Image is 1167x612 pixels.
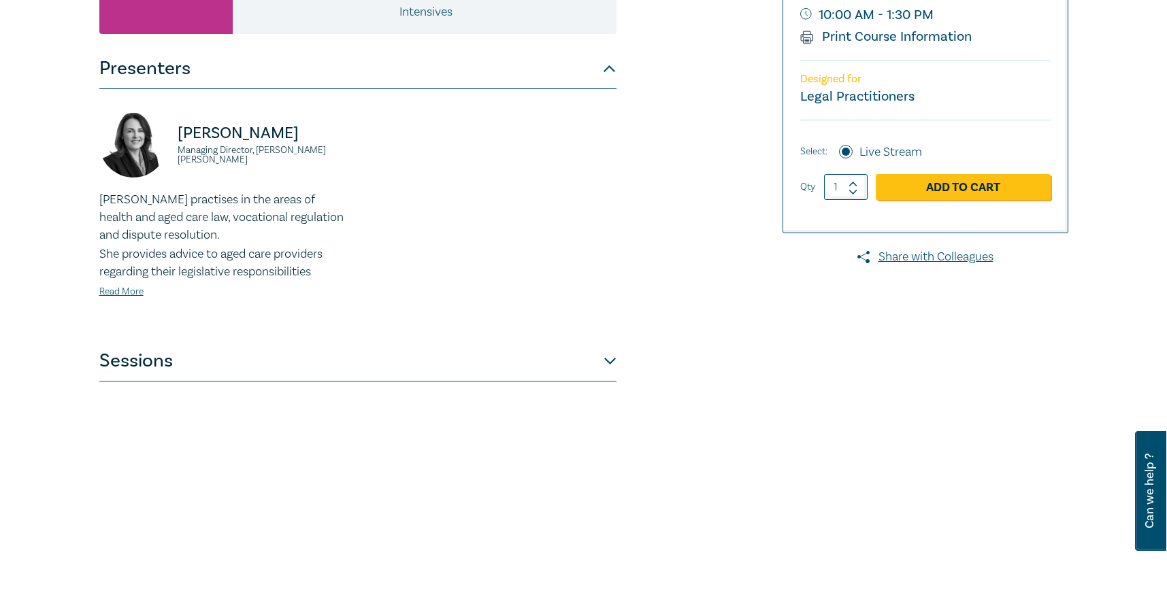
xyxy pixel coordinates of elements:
a: Add to Cart [876,174,1051,200]
img: https://s3.ap-southeast-2.amazonaws.com/leo-cussen-store-production-content/Contacts/Gemma%20McGr... [99,109,167,177]
a: Print Course Information [800,28,972,46]
p: She provides advice to aged care providers regarding their legislative responsibilities [99,245,350,281]
span: Can we help ? [1143,439,1156,543]
p: [PERSON_NAME] practises in the areas of health and aged care law, vocational regulation and dispu... [99,191,350,244]
button: Presenters [99,48,617,89]
small: 10:00 AM - 1:30 PM [800,4,1051,26]
small: Managing Director, [PERSON_NAME] [PERSON_NAME] [178,146,350,165]
small: Legal Practitioners [800,88,915,105]
p: [PERSON_NAME] [178,122,350,144]
input: 1 [824,174,868,200]
p: Designed for [800,73,1051,86]
label: Qty [800,180,815,194]
button: Sessions [99,341,617,381]
a: Read More [99,286,144,298]
span: Select: [800,144,827,159]
label: Live Stream [859,143,922,161]
a: Share with Colleagues [783,248,1068,266]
